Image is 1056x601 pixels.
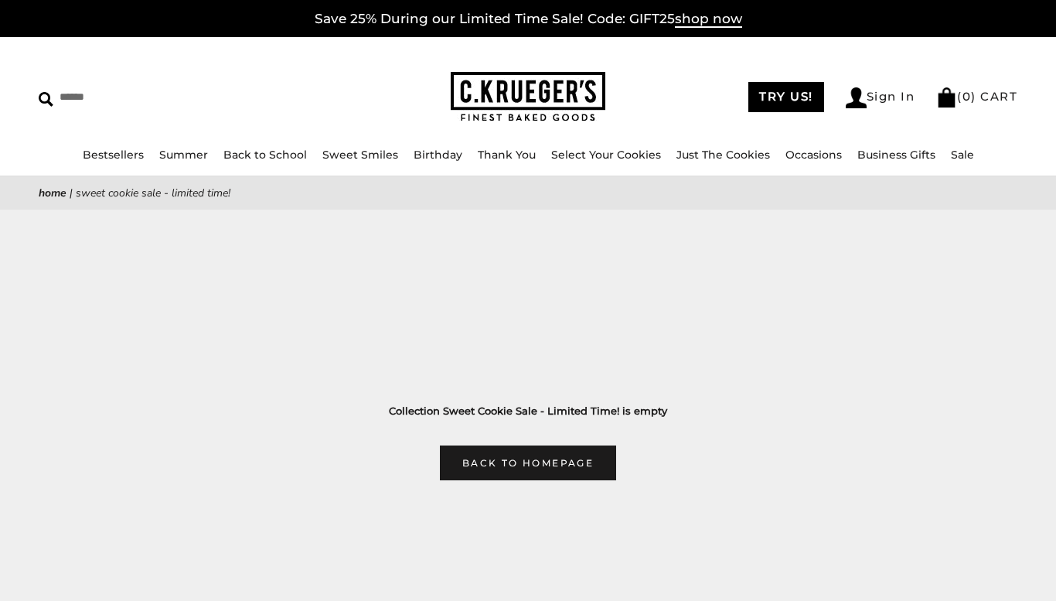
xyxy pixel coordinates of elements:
a: Select Your Cookies [551,148,661,162]
a: Occasions [785,148,842,162]
img: C.KRUEGER'S [451,72,605,122]
a: Save 25% During our Limited Time Sale! Code: GIFT25shop now [315,11,742,28]
img: Account [846,87,867,108]
img: Search [39,92,53,107]
h3: Collection Sweet Cookie Sale - Limited Time! is empty [62,403,994,419]
a: Sweet Smiles [322,148,398,162]
input: Search [39,85,266,109]
span: shop now [675,11,742,28]
a: Birthday [414,148,462,162]
img: Bag [936,87,957,108]
a: Sign In [846,87,915,108]
a: Home [39,186,66,200]
a: Sale [951,148,974,162]
a: Business Gifts [857,148,935,162]
a: Thank You [478,148,536,162]
a: Summer [159,148,208,162]
span: | [70,186,73,200]
a: Back to homepage [440,446,616,480]
span: Sweet Cookie Sale - Limited Time! [76,186,230,200]
a: Bestsellers [83,148,144,162]
span: 0 [962,89,972,104]
a: Back to School [223,148,307,162]
a: TRY US! [748,82,824,112]
a: (0) CART [936,89,1017,104]
a: Just The Cookies [676,148,770,162]
nav: breadcrumbs [39,184,1017,202]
